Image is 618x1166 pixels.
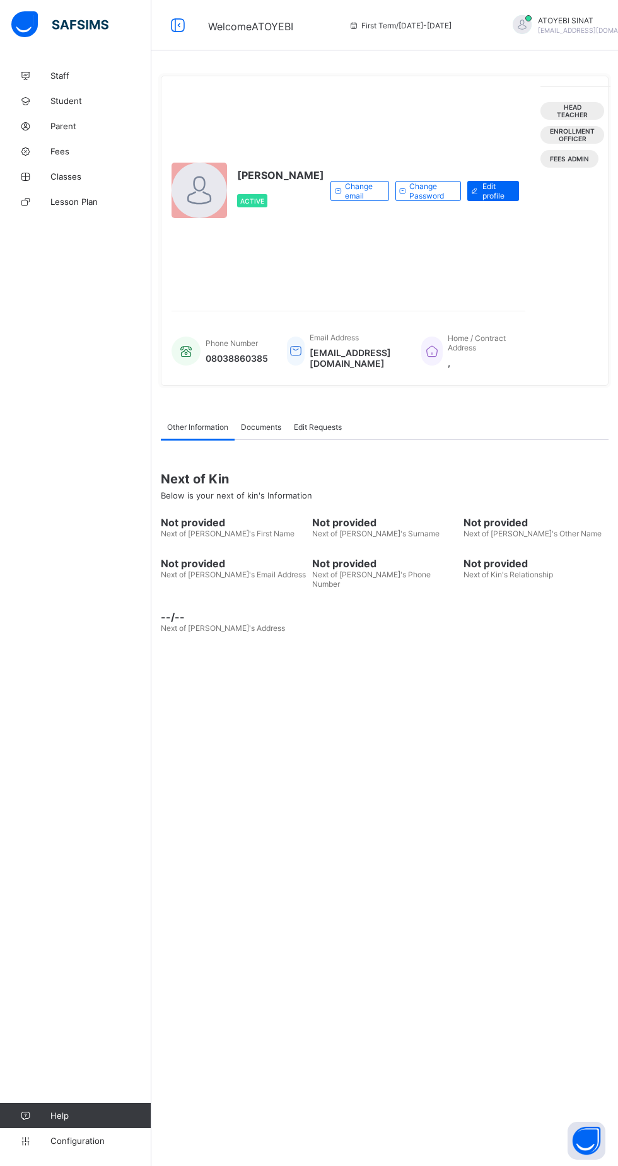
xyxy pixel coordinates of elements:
span: [EMAIL_ADDRESS][DOMAIN_NAME] [310,347,402,369]
span: Change Password [409,182,451,200]
span: Configuration [50,1136,151,1146]
button: Open asap [568,1122,605,1160]
span: Email Address [310,333,359,342]
span: Next of [PERSON_NAME]'s Phone Number [312,570,431,589]
span: Classes [50,171,151,182]
span: Not provided [161,516,306,529]
span: Not provided [161,557,306,570]
span: session/term information [349,21,452,30]
span: Next of Kin's Relationship [463,570,553,579]
span: Staff [50,71,151,81]
span: Next of [PERSON_NAME]'s Address [161,623,285,633]
span: Not provided [312,557,457,570]
span: Not provided [463,557,609,570]
span: Enrollment Officer [550,127,595,142]
span: Parent [50,121,151,131]
span: Below is your next of kin's Information [161,490,312,500]
span: Fees [50,146,151,156]
span: Student [50,96,151,106]
span: Not provided [312,516,457,529]
span: Home / Contract Address [448,333,506,352]
span: Welcome ATOYEBI [208,20,293,33]
span: Next of Kin [161,471,609,487]
span: Other Information [167,422,228,432]
span: Edit Requests [294,422,342,432]
span: Active [240,197,264,205]
span: Fees Admin [550,155,589,163]
span: , [448,357,513,368]
span: Next of [PERSON_NAME]'s Email Address [161,570,306,579]
span: Not provided [463,516,609,529]
span: Next of [PERSON_NAME]'s Other Name [463,529,602,538]
span: --/-- [161,611,306,623]
span: Documents [241,422,281,432]
span: Edit profile [482,182,510,200]
span: Head Teacher [550,103,595,118]
span: Help [50,1111,151,1121]
span: Lesson Plan [50,197,151,207]
span: Next of [PERSON_NAME]'s Surname [312,529,440,538]
span: Phone Number [206,338,258,348]
span: [PERSON_NAME] [237,169,324,182]
span: Next of [PERSON_NAME]'s First Name [161,529,294,538]
span: 08038860385 [206,353,268,364]
img: safsims [11,11,108,38]
span: Change email [345,182,379,200]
